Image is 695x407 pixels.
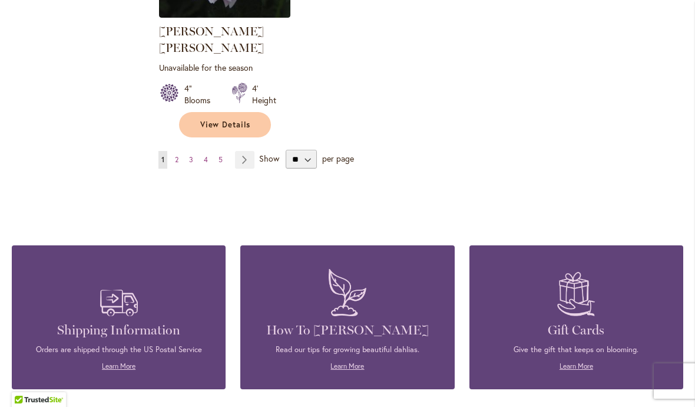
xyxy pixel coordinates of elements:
[487,344,666,355] p: Give the gift that keeps on blooming.
[184,83,217,106] div: 4" Blooms
[200,120,251,130] span: View Details
[175,155,178,164] span: 2
[322,153,354,164] span: per page
[159,62,290,73] p: Unavailable for the season
[560,362,593,370] a: Learn More
[102,362,135,370] a: Learn More
[259,153,279,164] span: Show
[204,155,208,164] span: 4
[172,151,181,169] a: 2
[159,9,290,20] a: CHARLOTTE MAE
[29,322,208,339] h4: Shipping Information
[216,151,226,169] a: 5
[487,322,666,339] h4: Gift Cards
[258,344,436,355] p: Read our tips for growing beautiful dahlias.
[219,155,223,164] span: 5
[161,155,164,164] span: 1
[9,365,42,398] iframe: Launch Accessibility Center
[252,83,276,106] div: 4' Height
[186,151,196,169] a: 3
[29,344,208,355] p: Orders are shipped through the US Postal Service
[258,322,436,339] h4: How To [PERSON_NAME]
[159,24,264,55] a: [PERSON_NAME] [PERSON_NAME]
[179,112,271,137] a: View Details
[330,362,364,370] a: Learn More
[201,151,211,169] a: 4
[189,155,193,164] span: 3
